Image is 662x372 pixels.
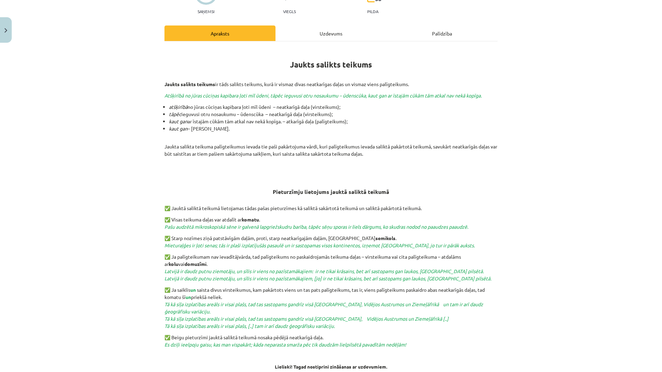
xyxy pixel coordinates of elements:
p: Viegls [283,9,296,14]
p: ✅ Jauktā saliktā teikumā lietojamas tādas pašas pieturzīmes kā saliktā sakārtotā teikumā un salik... [164,205,498,212]
strong: Jaukts salikts teikums [164,81,215,87]
em: tāpēc [169,111,181,117]
p: ✅ Ja palīgteikumam nav ievadītājvārda, tad palīgteikums no paskaidrojamās teikuma daļas – virstei... [164,253,498,282]
strong: kolu [169,261,178,267]
span: Latvijā ir daudz putnu ziemotāju, un sīlis ir viens no pazīstamākajiem: ir ne tikai krāsains, bet... [164,268,491,281]
p: ✅ Starp nozīmes ziņā patstāvīgām daļām, proti, starp neatkarīgajām daļām, [GEOGRAPHIC_DATA] . [164,235,498,249]
p: ir tāds salikts teikums, kurā ir vismaz divas neatkarīgas daļas un vismaz viens palīgteikums. [164,81,498,88]
div: Uzdevums [275,25,387,41]
em: atšķirībā [169,104,188,110]
strong: Lieliski! Tagad nostiprini zināšanas ar uzdevumiem. [275,363,387,370]
p: ✅ Visas teikuma daļas var atdalīt ar . [164,216,498,230]
strong: semikols [375,235,395,241]
strong: domuzīmi [184,261,207,267]
em: Atšķirībā no jūras cūciņas kapibara ļoti mīl ūdeni, tāpēc ieguvusi otru nosaukumu – ūdenscūka, ka... [164,92,482,99]
em: Pašu audzētā mikroskopiskā sēne ir galvenā lapgriežskudru barība, tāpēc sēņu sporas ir liels dārg... [164,224,468,230]
strong: Pieturzīmju lietojums jauktā saliktā teikumā [273,188,389,195]
em: Mieturaļģes ir ļoti senas; tās ir plaši izplatījušās pasaulē un ir sastopamas visos kontinentos, ... [164,242,475,248]
li: – [PERSON_NAME]. [169,125,498,132]
em: Es dziļi ieelpoju gaisu, kas man vispakārt; kāda neparasta smarža pēc tik daudzām lielpilsētā pav... [164,341,406,348]
li: ieguvusi otru nosaukumu – ūdenscūka – neatkarīgā daļa (virsteikums); [169,111,498,118]
strong: un [190,287,196,293]
b: Jaukts salikts teikums [290,60,372,70]
strong: un [185,294,191,300]
span: Tā kā sīļa izplatības areāls ir visai plašs, tad tas sastopams gandrīz visā [GEOGRAPHIC_DATA], Vi... [164,301,483,314]
strong: komatu [242,216,259,223]
em: kaut gan [169,118,188,124]
p: Jaukta salikta teikuma palīgteikumus ievada tie paši pakārtojuma vārdi, kuri palīgteikumus ievada... [164,136,498,179]
p: pilda [367,9,378,14]
span: Tā kā sīļa izplatības areāls ir visai plašs, tad tas sastopams gandrīz visā [GEOGRAPHIC_DATA], Vi... [164,316,449,329]
p: ✅ Ja saiklis saista divus virsteikumus, kam pakārtots viens un tas pats palīgteikums, tas ir, vie... [164,286,498,330]
div: Apraksts [164,25,275,41]
li: no jūras cūciņas kapibara ļoti mīl ūdeni – neatkarīgā daļa (virsteikums); [169,103,498,111]
p: ✅ Beigu pieturzīmi jauktā saliktā teikumā nosaka pēdējā neatkarīgā daļa. [164,334,498,348]
img: icon-close-lesson-0947bae3869378f0d4975bcd49f059093ad1ed9edebbc8119c70593378902aed.svg [4,28,7,33]
em: kaut gan [169,125,188,132]
p: Saņemsi [195,9,217,14]
div: Palīdzība [387,25,498,41]
li: ar īstajām cūkām tām atkal nav nekā kopīga. – atkarīgā daļa (palīgteikums); [169,118,498,125]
